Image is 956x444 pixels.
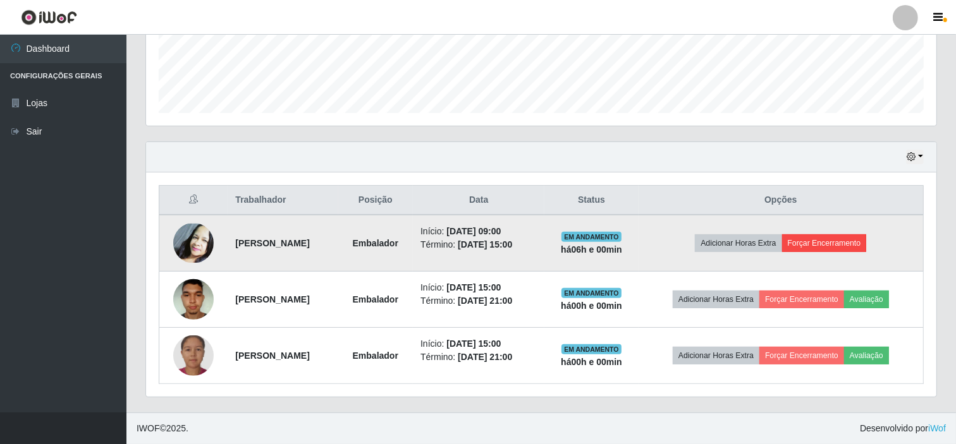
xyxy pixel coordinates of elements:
[137,422,188,435] span: © 2025 .
[420,238,537,251] li: Término:
[353,294,398,304] strong: Embalador
[561,357,622,367] strong: há 00 h e 00 min
[928,423,946,433] a: iWof
[228,186,338,215] th: Trabalhador
[420,225,537,238] li: Início:
[446,282,501,292] time: [DATE] 15:00
[561,288,622,298] span: EM ANDAMENTO
[561,244,622,255] strong: há 06 h e 00 min
[844,347,889,364] button: Avaliação
[413,186,544,215] th: Data
[759,347,844,364] button: Forçar Encerramento
[420,294,537,308] li: Término:
[759,291,844,308] button: Forçar Encerramento
[639,186,924,215] th: Opções
[173,272,214,326] img: 1689458402728.jpeg
[561,301,622,311] strong: há 00 h e 00 min
[561,232,622,242] span: EM ANDAMENTO
[458,239,512,249] time: [DATE] 15:00
[173,335,214,376] img: 1749397682439.jpeg
[353,238,398,248] strong: Embalador
[695,234,781,252] button: Adicionar Horas Extra
[844,291,889,308] button: Avaliação
[235,238,309,248] strong: [PERSON_NAME]
[235,294,309,304] strong: [PERSON_NAME]
[338,186,414,215] th: Posição
[420,281,537,294] li: Início:
[420,337,537,351] li: Início:
[782,234,867,252] button: Forçar Encerramento
[446,226,501,236] time: [DATE] 09:00
[173,224,214,263] img: 1724612024649.jpeg
[446,339,501,349] time: [DATE] 15:00
[137,423,160,433] span: IWOF
[561,344,622,354] span: EM ANDAMENTO
[458,352,512,362] time: [DATE] 21:00
[673,347,759,364] button: Adicionar Horas Extra
[673,291,759,308] button: Adicionar Horas Extra
[353,351,398,361] strong: Embalador
[860,422,946,435] span: Desenvolvido por
[420,351,537,364] li: Término:
[458,296,512,306] time: [DATE] 21:00
[235,351,309,361] strong: [PERSON_NAME]
[21,9,77,25] img: CoreUI Logo
[544,186,638,215] th: Status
